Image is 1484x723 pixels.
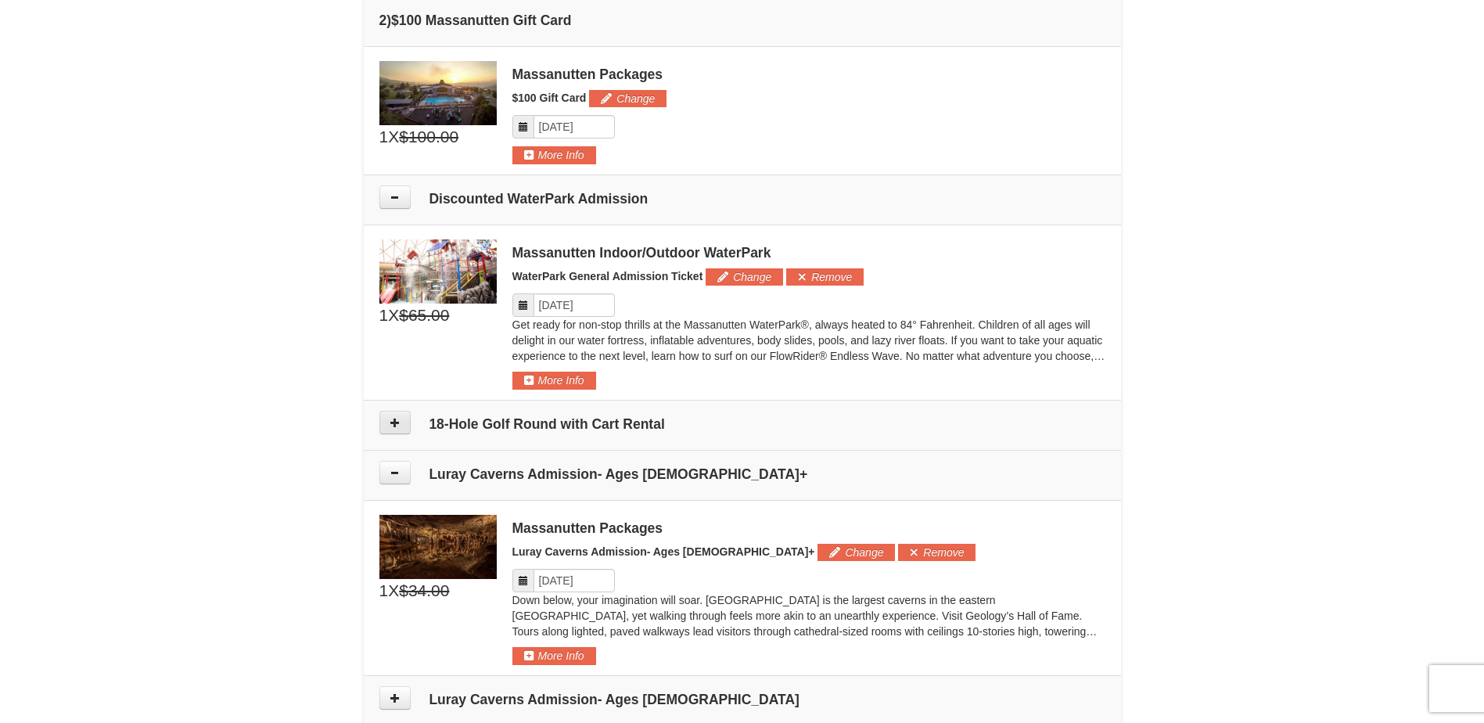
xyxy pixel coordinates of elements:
[386,13,391,28] span: )
[512,317,1105,364] p: Get ready for non-stop thrills at the Massanutten WaterPark®, always heated to 84° Fahrenheit. Ch...
[512,545,815,558] span: Luray Caverns Admission- Ages [DEMOGRAPHIC_DATA]+
[512,647,596,664] button: More Info
[512,92,587,104] span: $100 Gift Card
[512,67,1105,82] div: Massanutten Packages
[589,90,667,107] button: Change
[898,544,976,561] button: Remove
[379,579,389,602] span: 1
[379,692,1105,707] h4: Luray Caverns Admission- Ages [DEMOGRAPHIC_DATA]
[379,13,1105,28] h4: 2 $100 Massanutten Gift Card
[388,579,399,602] span: X
[786,268,864,286] button: Remove
[388,125,399,149] span: X
[512,372,596,389] button: More Info
[379,191,1105,207] h4: Discounted WaterPark Admission
[512,146,596,164] button: More Info
[399,304,449,327] span: $65.00
[379,239,497,304] img: 6619917-1403-22d2226d.jpg
[379,125,389,149] span: 1
[399,125,458,149] span: $100.00
[817,544,895,561] button: Change
[379,416,1105,432] h4: 18-Hole Golf Round with Cart Rental
[379,61,497,125] img: 6619879-1.jpg
[379,515,497,579] img: 6619879-48-e684863c.jpg
[388,304,399,327] span: X
[512,270,703,282] span: WaterPark General Admission Ticket
[512,592,1105,639] p: Down below, your imagination will soar. [GEOGRAPHIC_DATA] is the largest caverns in the eastern [...
[706,268,783,286] button: Change
[512,520,1105,536] div: Massanutten Packages
[379,466,1105,482] h4: Luray Caverns Admission- Ages [DEMOGRAPHIC_DATA]+
[399,579,449,602] span: $34.00
[379,304,389,327] span: 1
[512,245,1105,261] div: Massanutten Indoor/Outdoor WaterPark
